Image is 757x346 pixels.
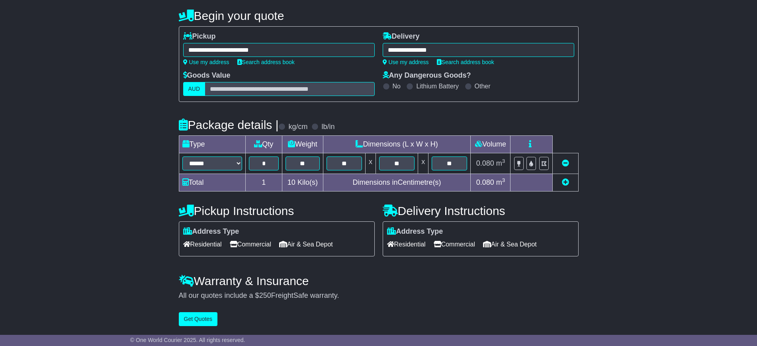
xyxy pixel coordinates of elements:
[183,32,216,41] label: Pickup
[387,227,443,236] label: Address Type
[245,174,282,192] td: 1
[365,153,376,174] td: x
[282,174,323,192] td: Kilo(s)
[393,82,401,90] label: No
[434,238,475,250] span: Commercial
[288,123,307,131] label: kg/cm
[183,82,205,96] label: AUD
[476,178,494,186] span: 0.080
[416,82,459,90] label: Lithium Battery
[562,159,569,167] a: Remove this item
[237,59,295,65] a: Search address book
[183,227,239,236] label: Address Type
[476,159,494,167] span: 0.080
[130,337,245,343] span: © One World Courier 2025. All rights reserved.
[183,59,229,65] a: Use my address
[383,204,579,217] h4: Delivery Instructions
[179,136,245,153] td: Type
[179,291,579,300] div: All our quotes include a $ FreightSafe warranty.
[323,174,471,192] td: Dimensions in Centimetre(s)
[179,204,375,217] h4: Pickup Instructions
[230,238,271,250] span: Commercial
[437,59,494,65] a: Search address book
[259,291,271,299] span: 250
[282,136,323,153] td: Weight
[279,238,333,250] span: Air & Sea Depot
[179,9,579,22] h4: Begin your quote
[496,159,505,167] span: m
[471,136,511,153] td: Volume
[562,178,569,186] a: Add new item
[383,71,471,80] label: Any Dangerous Goods?
[179,274,579,287] h4: Warranty & Insurance
[502,158,505,164] sup: 3
[383,32,420,41] label: Delivery
[179,312,218,326] button: Get Quotes
[418,153,428,174] td: x
[496,178,505,186] span: m
[245,136,282,153] td: Qty
[383,59,429,65] a: Use my address
[183,238,222,250] span: Residential
[179,118,279,131] h4: Package details |
[475,82,491,90] label: Other
[483,238,537,250] span: Air & Sea Depot
[179,174,245,192] td: Total
[288,178,295,186] span: 10
[502,177,505,183] sup: 3
[321,123,334,131] label: lb/in
[323,136,471,153] td: Dimensions (L x W x H)
[183,71,231,80] label: Goods Value
[387,238,426,250] span: Residential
